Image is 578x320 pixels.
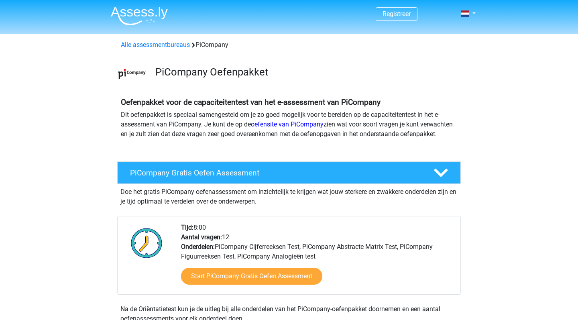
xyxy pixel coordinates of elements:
a: PiCompany Gratis Oefen Assessment [114,161,464,184]
b: Onderdelen: [181,243,215,251]
a: Alle assessmentbureaus [121,41,190,49]
div: Doe het gratis PiCompany oefenassessment om inzichtelijk te krijgen wat jouw sterkere en zwakkere... [117,184,461,206]
a: Registreer [383,10,411,18]
div: PiCompany [118,40,460,50]
b: Oefenpakket voor de capaciteitentest van het e-assessment van PiCompany [121,98,381,107]
img: picompany.png [118,59,146,88]
a: Start PiCompany Gratis Oefen Assessment [181,268,322,285]
h3: PiCompany Oefenpakket [155,66,454,78]
p: Dit oefenpakket is speciaal samengesteld om je zo goed mogelijk voor te bereiden op de capaciteit... [121,110,457,139]
h4: PiCompany Gratis Oefen Assessment [130,168,421,177]
img: Assessly [111,6,168,25]
a: oefensite van PiCompany [251,120,324,128]
b: Tijd: [181,224,193,231]
img: Klok [126,223,167,263]
b: Aantal vragen: [181,233,222,241]
div: 8:00 12 PiCompany Cijferreeksen Test, PiCompany Abstracte Matrix Test, PiCompany Figuurreeksen Te... [175,223,460,294]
